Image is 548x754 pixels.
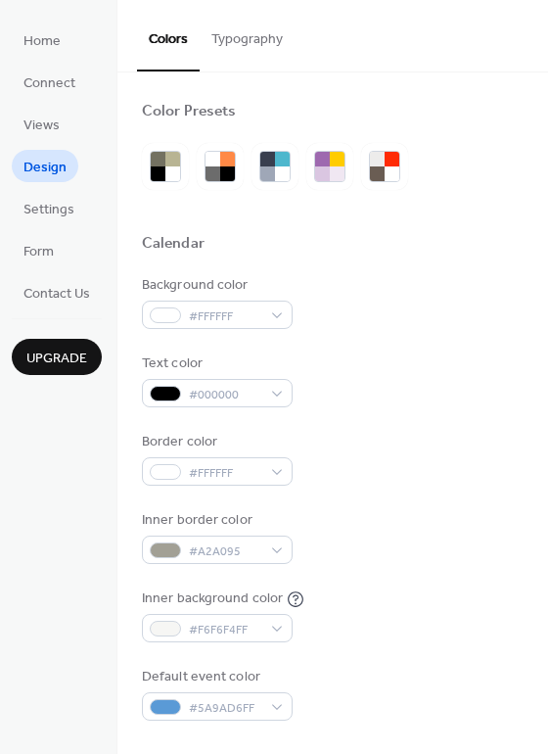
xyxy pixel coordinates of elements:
[12,150,78,182] a: Design
[142,667,289,687] div: Default event color
[142,589,283,609] div: Inner background color
[12,276,102,308] a: Contact Us
[12,192,86,224] a: Settings
[23,284,90,305] span: Contact Us
[23,200,74,220] span: Settings
[189,542,261,562] span: #A2A095
[12,108,71,140] a: Views
[142,353,289,374] div: Text color
[26,349,87,369] span: Upgrade
[189,306,261,327] span: #FFFFFF
[142,234,205,255] div: Calendar
[12,339,102,375] button: Upgrade
[12,24,72,56] a: Home
[142,432,289,452] div: Border color
[23,73,75,94] span: Connect
[189,385,261,405] span: #000000
[12,66,87,98] a: Connect
[142,102,236,122] div: Color Presets
[12,234,66,266] a: Form
[189,620,261,640] span: #F6F6F4FF
[23,242,54,262] span: Form
[142,510,289,531] div: Inner border color
[23,158,67,178] span: Design
[189,463,261,484] span: #FFFFFF
[23,31,61,52] span: Home
[142,275,289,296] div: Background color
[23,116,60,136] span: Views
[189,698,261,719] span: #5A9AD6FF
